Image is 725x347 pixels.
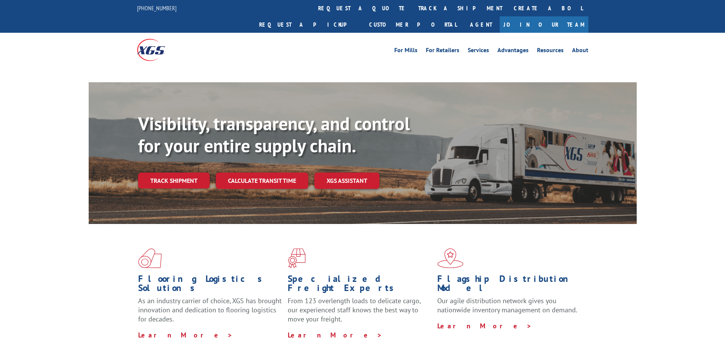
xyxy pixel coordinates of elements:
[437,274,581,296] h1: Flagship Distribution Model
[314,173,379,189] a: XGS ASSISTANT
[288,331,382,339] a: Learn More >
[462,16,500,33] a: Agent
[138,331,233,339] a: Learn More >
[253,16,363,33] a: Request a pickup
[138,173,210,189] a: Track shipment
[437,321,532,330] a: Learn More >
[437,296,577,314] span: Our agile distribution network gives you nationwide inventory management on demand.
[500,16,588,33] a: Join Our Team
[468,47,489,56] a: Services
[394,47,417,56] a: For Mills
[426,47,459,56] a: For Retailers
[216,173,308,189] a: Calculate transit time
[137,4,177,12] a: [PHONE_NUMBER]
[572,47,588,56] a: About
[537,47,564,56] a: Resources
[138,274,282,296] h1: Flooring Logistics Solutions
[288,248,306,268] img: xgs-icon-focused-on-flooring-red
[138,296,282,323] span: As an industry carrier of choice, XGS has brought innovation and dedication to flooring logistics...
[363,16,462,33] a: Customer Portal
[288,296,432,330] p: From 123 overlength loads to delicate cargo, our experienced staff knows the best way to move you...
[288,274,432,296] h1: Specialized Freight Experts
[437,248,464,268] img: xgs-icon-flagship-distribution-model-red
[138,248,162,268] img: xgs-icon-total-supply-chain-intelligence-red
[138,112,410,157] b: Visibility, transparency, and control for your entire supply chain.
[497,47,529,56] a: Advantages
